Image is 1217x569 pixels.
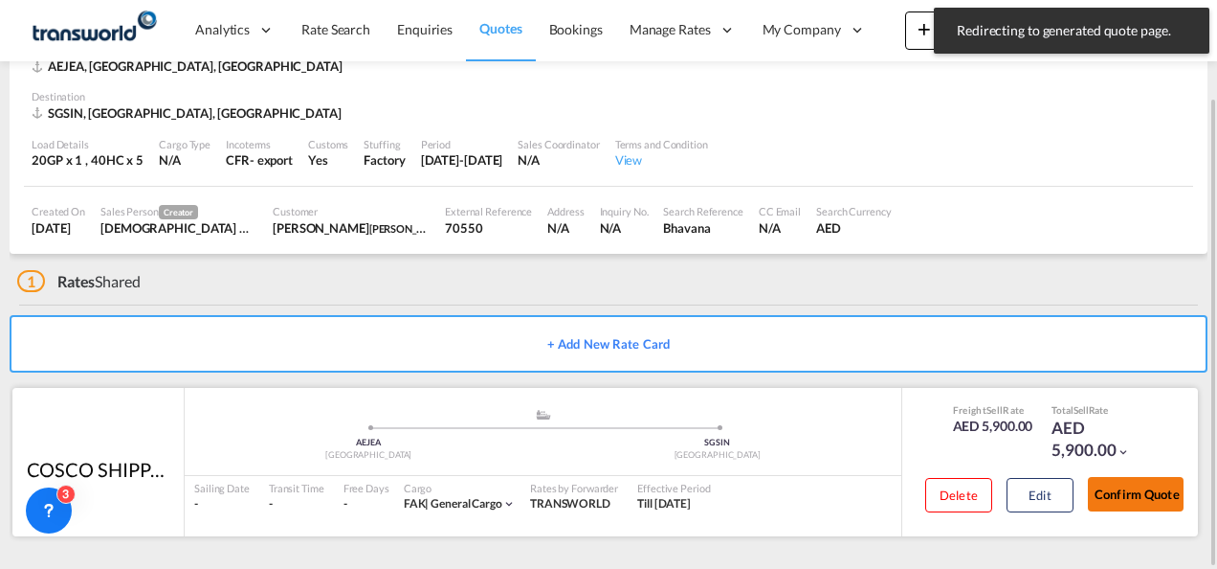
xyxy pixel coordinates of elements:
[530,481,618,495] div: Rates by Forwarder
[951,21,1192,40] span: Redirecting to generated quote page.
[195,20,250,39] span: Analytics
[343,496,347,512] div: -
[32,57,347,75] div: AEJEA, Jebel Ali, Middle East
[925,478,992,512] button: Delete
[17,270,45,292] span: 1
[502,497,516,511] md-icon: icon-chevron-down
[615,151,708,169] div: View
[364,137,405,151] div: Stuffing
[194,481,250,495] div: Sailing Date
[547,219,584,237] div: N/A
[301,21,370,37] span: Rate Search
[404,496,502,512] div: general cargo
[194,449,543,462] div: [GEOGRAPHIC_DATA]
[159,137,210,151] div: Cargo Type
[308,151,348,169] div: Yes
[816,204,892,218] div: Search Currency
[913,17,936,40] md-icon: icon-plus 400-fg
[913,21,985,36] span: New
[100,204,257,219] div: Sales Person
[10,315,1207,373] button: + Add New Rate Card
[759,204,801,218] div: CC Email
[48,58,343,74] span: AEJEA, [GEOGRAPHIC_DATA], [GEOGRAPHIC_DATA]
[32,151,144,169] div: 20GP x 1 , 40HC x 5
[421,151,503,169] div: 30 Sep 2025
[600,219,649,237] div: N/A
[445,219,532,237] div: 70550
[57,272,96,290] span: Rates
[194,496,250,512] div: -
[308,137,348,151] div: Customs
[759,219,801,237] div: N/A
[364,151,405,169] div: Factory Stuffing
[530,496,610,511] span: TRANSWORLD
[421,137,503,151] div: Period
[32,137,144,151] div: Load Details
[953,403,1033,417] div: Freight Rate
[547,204,584,218] div: Address
[269,481,324,495] div: Transit Time
[763,20,841,39] span: My Company
[369,220,491,236] span: [PERSON_NAME] PTE LTD
[663,219,742,237] div: Bhavana
[27,456,170,483] div: COSCO SHIPPING LINES EMIRATES LLC / TDWC-DUBAI
[543,437,893,449] div: SGSIN
[425,496,429,511] span: |
[273,204,430,218] div: Customer
[1007,478,1073,512] button: Edit
[159,205,198,219] span: Creator
[637,496,691,512] div: Till 30 Sep 2025
[397,21,453,37] span: Enquiries
[905,11,992,50] button: icon-plus 400-fgNewicon-chevron-down
[269,496,324,512] div: -
[986,404,1003,416] span: Sell
[532,410,555,420] md-icon: assets/icons/custom/ship-fill.svg
[32,204,85,218] div: Created On
[226,137,293,151] div: Incoterms
[404,496,431,511] span: FAK
[159,151,210,169] div: N/A
[615,137,708,151] div: Terms and Condition
[32,219,85,237] div: 12 Sep 2025
[100,219,257,237] div: Irishi Kiran
[1073,404,1089,416] span: Sell
[637,481,710,495] div: Effective Period
[816,219,892,237] div: AED
[518,137,599,151] div: Sales Coordinator
[530,496,618,512] div: TRANSWORLD
[1088,477,1184,512] button: Confirm Quote
[1051,417,1147,463] div: AED 5,900.00
[343,481,389,495] div: Free Days
[32,104,346,122] div: SGSIN, Singapore, Asia Pacific
[663,204,742,218] div: Search Reference
[600,204,649,218] div: Inquiry No.
[273,219,430,237] div: Grace Grace
[445,204,532,218] div: External Reference
[404,481,516,495] div: Cargo
[630,20,711,39] span: Manage Rates
[637,496,691,511] span: Till [DATE]
[1117,445,1130,459] md-icon: icon-chevron-down
[549,21,603,37] span: Bookings
[226,151,250,169] div: CFR
[194,437,543,449] div: AEJEA
[479,20,521,36] span: Quotes
[250,151,293,169] div: - export
[17,271,141,292] div: Shared
[29,9,158,52] img: f753ae806dec11f0841701cdfdf085c0.png
[953,417,1033,436] div: AED 5,900.00
[543,449,893,462] div: [GEOGRAPHIC_DATA]
[32,89,1185,103] div: Destination
[1051,403,1147,417] div: Total Rate
[518,151,599,169] div: N/A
